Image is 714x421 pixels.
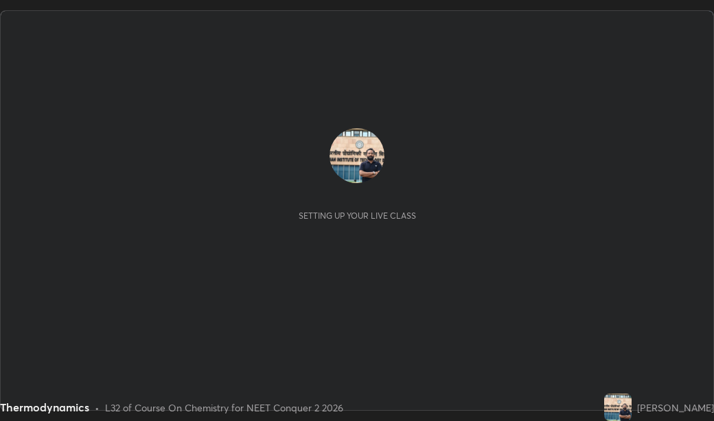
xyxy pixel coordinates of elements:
[95,400,100,415] div: •
[299,210,416,221] div: Setting up your live class
[330,128,384,183] img: 52c50036a11c4c1abd50e1ac304482e7.jpg
[105,400,343,415] div: L32 of Course On Chemistry for NEET Conquer 2 2026
[637,400,714,415] div: [PERSON_NAME]
[604,394,632,421] img: 52c50036a11c4c1abd50e1ac304482e7.jpg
